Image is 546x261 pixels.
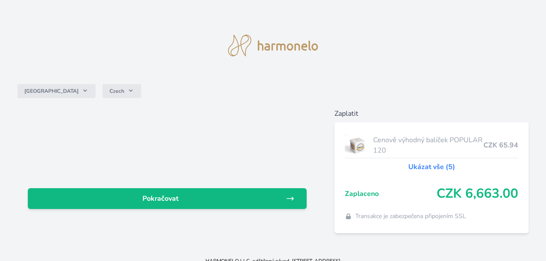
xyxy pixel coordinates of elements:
[28,188,307,209] a: Pokračovat
[334,108,529,119] h6: Zaplatit
[24,88,79,95] span: [GEOGRAPHIC_DATA]
[355,212,466,221] span: Transakce je zabezpečena připojením SSL
[35,193,286,204] span: Pokračovat
[17,84,96,98] button: [GEOGRAPHIC_DATA]
[408,162,455,172] a: Ukázat vše (5)
[483,140,518,150] span: CZK 65.94
[345,134,370,156] img: popular.jpg
[437,186,518,202] span: CZK 6,663.00
[373,135,483,156] span: Cenově výhodný balíček POPULAR 120
[345,189,437,199] span: Zaplaceno
[228,35,318,56] img: logo.svg
[109,88,124,95] span: Czech
[103,84,141,98] button: Czech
